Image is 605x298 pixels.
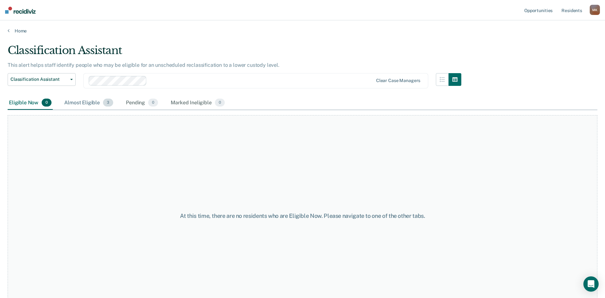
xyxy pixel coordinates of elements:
div: Marked Ineligible0 [169,96,226,110]
button: MK [590,5,600,15]
p: This alert helps staff identify people who may be eligible for an unscheduled reclassification to... [8,62,279,68]
div: Open Intercom Messenger [583,276,599,292]
span: 3 [103,99,113,107]
div: Pending0 [125,96,159,110]
span: 0 [148,99,158,107]
span: 0 [215,99,225,107]
div: Clear case managers [376,78,420,83]
a: Home [8,28,597,34]
div: Classification Assistant [8,44,461,62]
span: 0 [42,99,52,107]
div: M K [590,5,600,15]
img: Recidiviz [5,7,36,14]
button: Classification Assistant [8,73,76,86]
span: Classification Assistant [10,77,68,82]
div: At this time, there are no residents who are Eligible Now. Please navigate to one of the other tabs. [155,212,450,219]
div: Eligible Now0 [8,96,53,110]
div: Almost Eligible3 [63,96,114,110]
